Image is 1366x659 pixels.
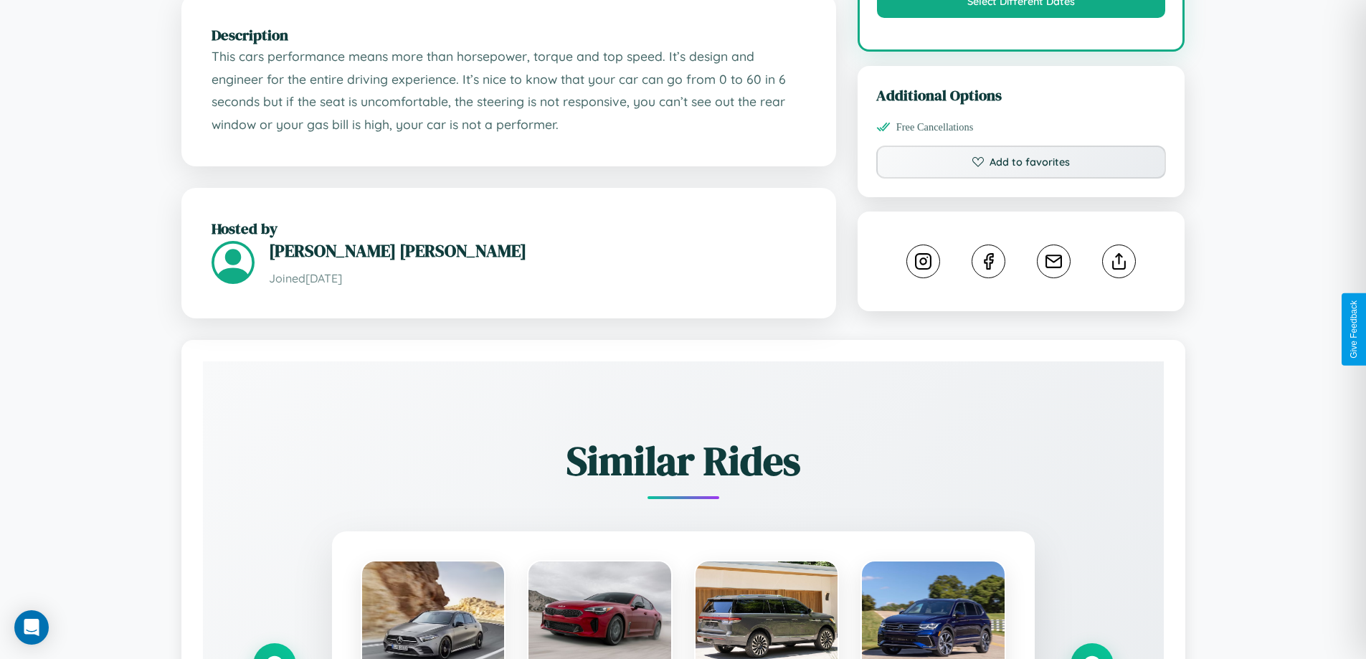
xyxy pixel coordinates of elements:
[212,45,806,136] p: This cars performance means more than horsepower, torque and top speed. It’s design and engineer ...
[896,121,974,133] span: Free Cancellations
[269,268,806,289] p: Joined [DATE]
[14,610,49,645] div: Open Intercom Messenger
[876,146,1167,179] button: Add to favorites
[1349,300,1359,359] div: Give Feedback
[212,218,806,239] h2: Hosted by
[269,239,806,262] h3: [PERSON_NAME] [PERSON_NAME]
[253,433,1114,488] h2: Similar Rides
[876,85,1167,105] h3: Additional Options
[212,24,806,45] h2: Description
